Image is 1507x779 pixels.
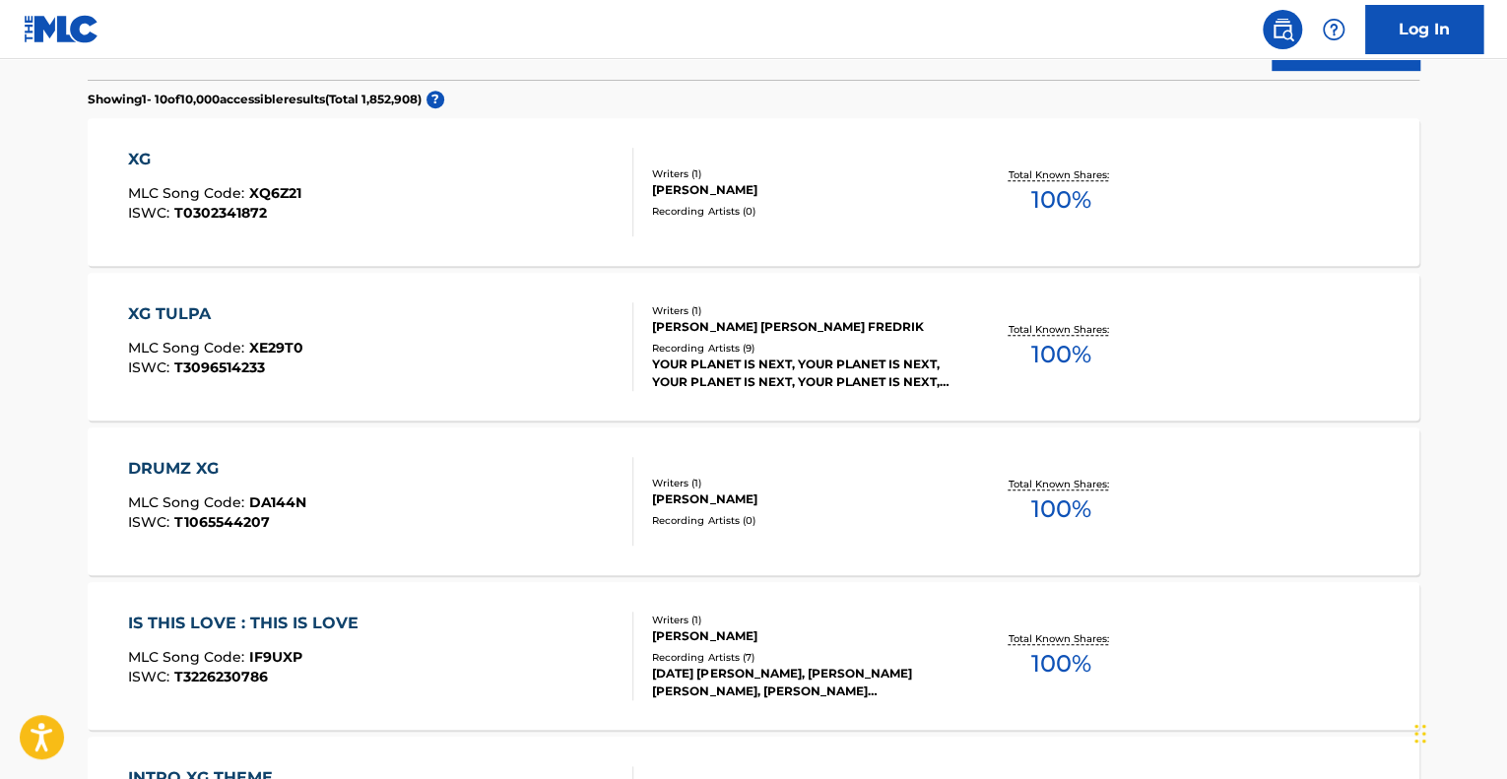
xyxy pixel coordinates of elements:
[652,204,950,219] div: Recording Artists ( 0 )
[128,493,249,511] span: MLC Song Code :
[128,612,368,635] div: IS THIS LOVE : THIS IS LOVE
[1030,491,1090,527] span: 100 %
[174,513,270,531] span: T1065544207
[88,273,1419,421] a: XG TULPAMLC Song Code:XE29T0ISWC:T3096514233Writers (1)[PERSON_NAME] [PERSON_NAME] FREDRIKRecordi...
[88,91,422,108] p: Showing 1 - 10 of 10,000 accessible results (Total 1,852,908 )
[88,118,1419,266] a: XGMLC Song Code:XQ6Z21ISWC:T0302341872Writers (1)[PERSON_NAME]Recording Artists (0)Total Known Sh...
[652,303,950,318] div: Writers ( 1 )
[88,427,1419,575] a: DRUMZ XGMLC Song Code:DA144NISWC:T1065544207Writers (1)[PERSON_NAME]Recording Artists (0)Total Kn...
[1409,684,1507,779] iframe: Chat Widget
[1263,10,1302,49] a: Public Search
[1414,704,1426,763] div: Drag
[128,148,301,171] div: XG
[128,457,306,481] div: DRUMZ XG
[652,341,950,356] div: Recording Artists ( 9 )
[24,15,99,43] img: MLC Logo
[1030,337,1090,372] span: 100 %
[652,181,950,199] div: [PERSON_NAME]
[652,665,950,700] div: [DATE] [PERSON_NAME], [PERSON_NAME] [PERSON_NAME], [PERSON_NAME] [PERSON_NAME], [PERSON_NAME] [PE...
[426,91,444,108] span: ?
[128,358,174,376] span: ISWC :
[128,184,249,202] span: MLC Song Code :
[1365,5,1483,54] a: Log In
[652,627,950,645] div: [PERSON_NAME]
[652,650,950,665] div: Recording Artists ( 7 )
[652,613,950,627] div: Writers ( 1 )
[652,476,950,490] div: Writers ( 1 )
[1008,322,1113,337] p: Total Known Shares:
[249,184,301,202] span: XQ6Z21
[174,668,268,685] span: T3226230786
[652,513,950,528] div: Recording Artists ( 0 )
[652,490,950,508] div: [PERSON_NAME]
[249,339,303,357] span: XE29T0
[88,582,1419,730] a: IS THIS LOVE : THIS IS LOVEMLC Song Code:IF9UXPISWC:T3226230786Writers (1)[PERSON_NAME]Recording ...
[1008,631,1113,646] p: Total Known Shares:
[128,513,174,531] span: ISWC :
[128,648,249,666] span: MLC Song Code :
[652,318,950,336] div: [PERSON_NAME] [PERSON_NAME] FREDRIK
[128,302,303,326] div: XG TULPA
[1008,167,1113,182] p: Total Known Shares:
[128,339,249,357] span: MLC Song Code :
[1030,646,1090,682] span: 100 %
[249,648,302,666] span: IF9UXP
[174,204,267,222] span: T0302341872
[1030,182,1090,218] span: 100 %
[1314,10,1353,49] div: Help
[1008,477,1113,491] p: Total Known Shares:
[1271,18,1294,41] img: search
[128,668,174,685] span: ISWC :
[652,356,950,391] div: YOUR PLANET IS NEXT, YOUR PLANET IS NEXT, YOUR PLANET IS NEXT, YOUR PLANET IS NEXT, YOUR PLANET I...
[1322,18,1345,41] img: help
[652,166,950,181] div: Writers ( 1 )
[128,204,174,222] span: ISWC :
[174,358,265,376] span: T3096514233
[249,493,306,511] span: DA144N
